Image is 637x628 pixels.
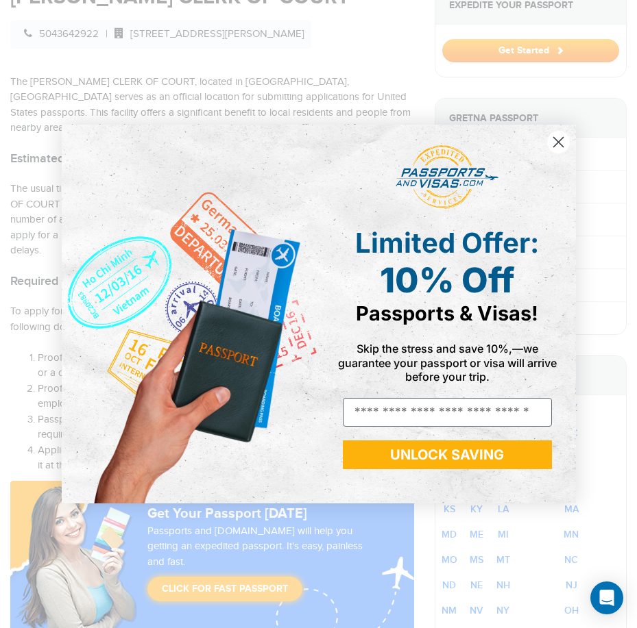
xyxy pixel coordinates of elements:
div: Open Intercom Messenger [590,581,623,614]
span: Passports & Visas! [356,301,538,325]
span: 10% Off [380,260,514,301]
span: Limited Offer: [355,226,539,260]
button: UNLOCK SAVING [343,440,552,469]
img: de9cda0d-0715-46ca-9a25-073762a91ba7.png [62,125,319,503]
button: Close dialog [546,130,570,154]
img: passports and visas [396,145,498,210]
span: Skip the stress and save 10%,—we guarantee your passport or visa will arrive before your trip. [338,342,557,383]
